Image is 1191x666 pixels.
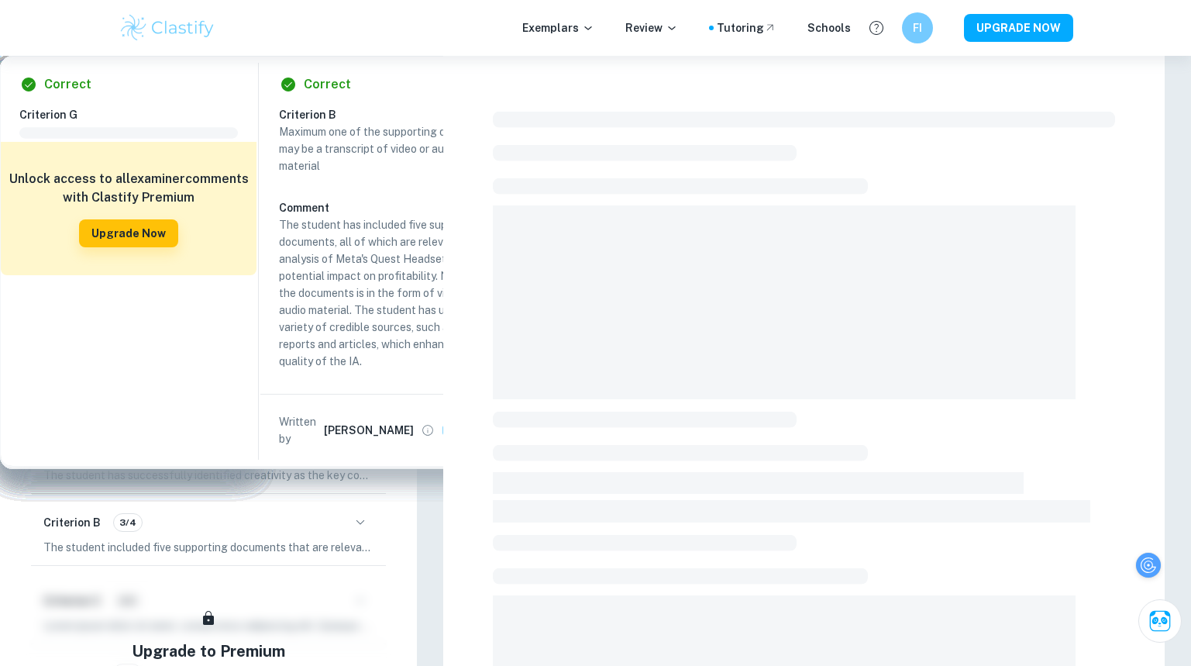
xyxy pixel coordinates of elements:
p: The student has included five supporting documents, all of which are relevant to the analysis of ... [279,216,497,370]
h6: Criterion G [19,106,250,123]
button: FI [902,12,933,43]
img: Clastify logo [119,12,217,43]
button: Ask Clai [1138,599,1182,643]
button: Help and Feedback [863,15,890,41]
h6: [PERSON_NAME] [324,422,414,439]
a: Tutoring [717,19,776,36]
p: The student has successfully identified creativity as the key concept for the Internal Assessment... [43,467,373,484]
span: 3/4 [114,516,142,530]
h6: FI [908,19,926,36]
h5: Upgrade to Premium [132,640,285,663]
button: UPGRADE NOW [964,14,1073,42]
p: The student included five supporting documents that are relevant, contemporary, and clearly label... [43,539,373,556]
img: clai.svg [442,423,456,438]
p: Exemplars [522,19,594,36]
p: Written by [279,413,321,447]
a: Schools [807,19,851,36]
h6: Criterion B [279,106,510,123]
h6: Criterion B [43,514,101,531]
button: View full profile [417,419,439,441]
button: Ask Clai [439,407,510,454]
h6: Comment [279,199,497,216]
button: Upgrade Now [79,219,178,247]
h6: Correct [44,75,91,94]
p: Maximum one of the supporting documents may be a transcript of video or audio material [279,123,497,174]
h6: Unlock access to all examiner comments with Clastify Premium [9,170,249,207]
p: Review [625,19,678,36]
h6: Correct [304,75,351,94]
